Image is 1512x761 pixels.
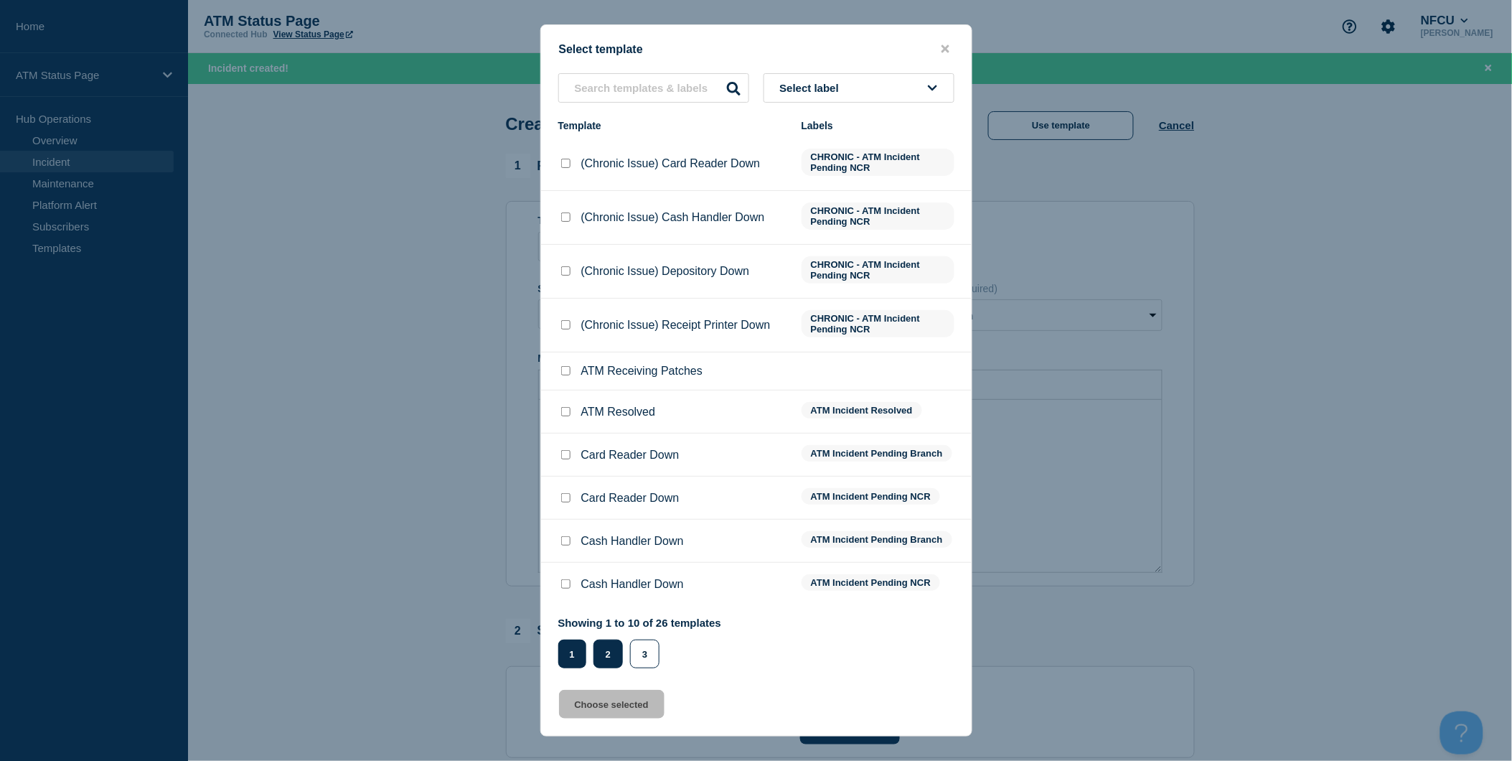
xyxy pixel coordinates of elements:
div: Select template [541,42,972,56]
p: (Chronic Issue) Card Reader Down [581,157,761,170]
input: ATM Resolved checkbox [561,407,570,416]
p: Card Reader Down [581,492,680,505]
p: ATM Receiving Patches [581,365,703,378]
span: CHRONIC - ATM Incident Pending NCR [802,202,954,230]
p: (Chronic Issue) Depository Down [581,265,750,278]
p: Card Reader Down [581,449,680,462]
p: (Chronic Issue) Receipt Printer Down [581,319,771,332]
input: Card Reader Down checkbox [561,450,570,459]
p: Cash Handler Down [581,535,684,548]
span: CHRONIC - ATM Incident Pending NCR [802,256,954,284]
span: ATM Incident Pending NCR [802,574,940,591]
button: 1 [558,640,586,668]
button: close button [937,42,954,56]
button: 2 [593,640,623,668]
span: ATM Incident Pending Branch [802,531,952,548]
input: (Chronic Issue) Card Reader Down checkbox [561,159,570,168]
input: Card Reader Down checkbox [561,493,570,503]
p: Cash Handler Down [581,578,684,591]
input: (Chronic Issue) Receipt Printer Down checkbox [561,320,570,330]
input: Cash Handler Down checkbox [561,536,570,546]
input: ATM Receiving Patches checkbox [561,366,570,375]
span: ATM Incident Pending NCR [802,488,940,505]
p: (Chronic Issue) Cash Handler Down [581,211,765,224]
div: Template [558,120,787,131]
button: Choose selected [559,690,665,719]
button: Select label [764,73,954,103]
input: Search templates & labels [558,73,749,103]
input: Cash Handler Down checkbox [561,579,570,589]
input: (Chronic Issue) Cash Handler Down checkbox [561,213,570,222]
p: ATM Resolved [581,406,656,419]
span: ATM Incident Resolved [802,402,922,419]
span: ATM Incident Pending Branch [802,445,952,462]
div: Labels [802,120,954,131]
span: CHRONIC - ATM Incident Pending NCR [802,149,954,176]
span: Select label [780,82,845,94]
span: CHRONIC - ATM Incident Pending NCR [802,310,954,337]
button: 3 [630,640,659,668]
p: Showing 1 to 10 of 26 templates [558,617,722,629]
input: (Chronic Issue) Depository Down checkbox [561,266,570,276]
